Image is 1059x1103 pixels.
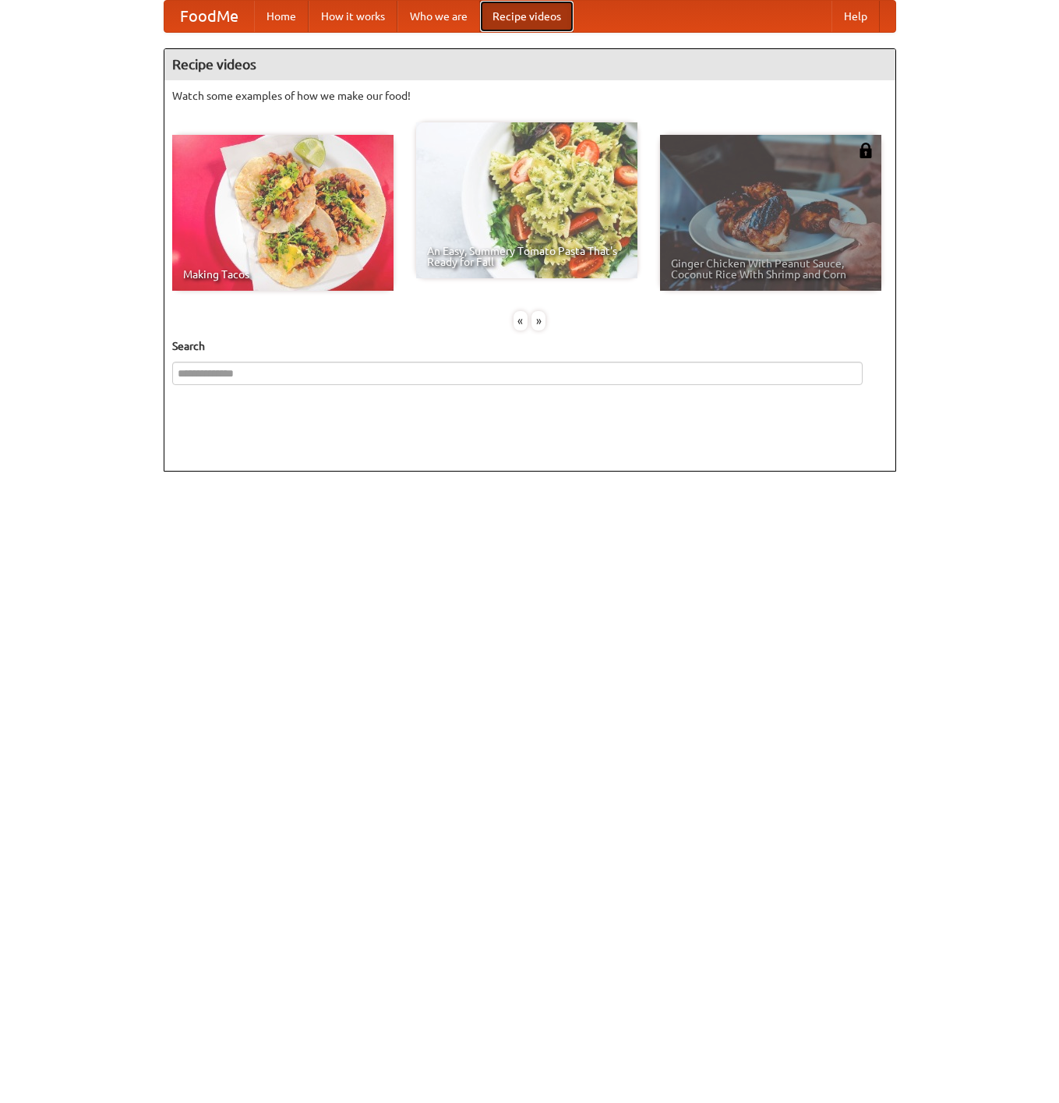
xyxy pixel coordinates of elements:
h4: Recipe videos [164,49,895,80]
h5: Search [172,338,888,354]
a: Home [254,1,309,32]
a: Recipe videos [480,1,574,32]
a: How it works [309,1,397,32]
span: Making Tacos [183,269,383,280]
span: An Easy, Summery Tomato Pasta That's Ready for Fall [427,246,627,267]
div: » [531,311,545,331]
img: 483408.png [858,143,874,158]
div: « [514,311,528,331]
a: An Easy, Summery Tomato Pasta That's Ready for Fall [416,122,637,278]
a: Help [831,1,880,32]
p: Watch some examples of how we make our food! [172,88,888,104]
a: Making Tacos [172,135,394,291]
a: FoodMe [164,1,254,32]
a: Who we are [397,1,480,32]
